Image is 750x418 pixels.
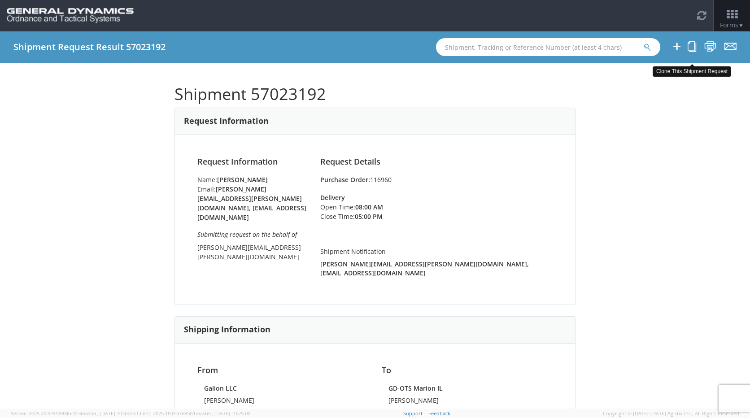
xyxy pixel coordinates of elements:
[320,248,553,255] h5: Shipment Notification
[603,410,739,417] span: Copyright © [DATE]-[DATE] Agistix Inc., All Rights Reserved
[355,203,383,211] strong: 08:00 AM
[382,366,553,375] h4: To
[137,410,250,417] span: Client: 2025.18.0-37e85b1
[204,384,237,392] strong: Galion LLC
[81,410,135,417] span: master, [DATE] 10:43:43
[320,175,370,184] strong: Purchase Order:
[13,42,166,52] h4: Shipment Request Result 57023192
[428,410,450,417] a: Feedback
[320,212,410,221] li: Close Time:
[320,175,553,184] li: 116960
[320,157,553,166] h4: Request Details
[184,117,269,126] h3: Request Information
[197,366,368,375] h4: From
[653,66,731,77] div: Clone This Shipment Request
[184,325,270,334] h3: Shipping Information
[197,185,306,222] strong: [PERSON_NAME][EMAIL_ADDRESS][PERSON_NAME][DOMAIN_NAME], [EMAIL_ADDRESS][DOMAIN_NAME]
[738,22,744,29] span: ▼
[197,157,307,166] h4: Request Information
[11,410,135,417] span: Server: 2025.20.0-970904bc0f3
[197,243,307,261] li: [PERSON_NAME][EMAIL_ADDRESS][PERSON_NAME][DOMAIN_NAME]
[197,231,307,238] h6: Submitting request on the behalf of
[320,202,410,212] li: Open Time:
[355,212,383,221] strong: 05:00 PM
[320,260,529,277] strong: [PERSON_NAME][EMAIL_ADDRESS][PERSON_NAME][DOMAIN_NAME], [EMAIL_ADDRESS][DOMAIN_NAME]
[320,193,345,202] strong: Delivery
[196,410,250,417] span: master, [DATE] 10:25:00
[388,396,546,408] td: [PERSON_NAME]
[403,410,423,417] a: Support
[720,21,744,29] span: Forms
[197,184,307,222] li: Email:
[436,38,660,56] input: Shipment, Tracking or Reference Number (at least 4 chars)
[388,384,443,392] strong: GD-OTS Marion IL
[204,396,362,408] td: [PERSON_NAME]
[197,175,307,184] li: Name:
[217,175,268,184] strong: [PERSON_NAME]
[174,85,576,103] h1: Shipment 57023192
[7,8,134,23] img: gd-ots-0c3321f2eb4c994f95cb.png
